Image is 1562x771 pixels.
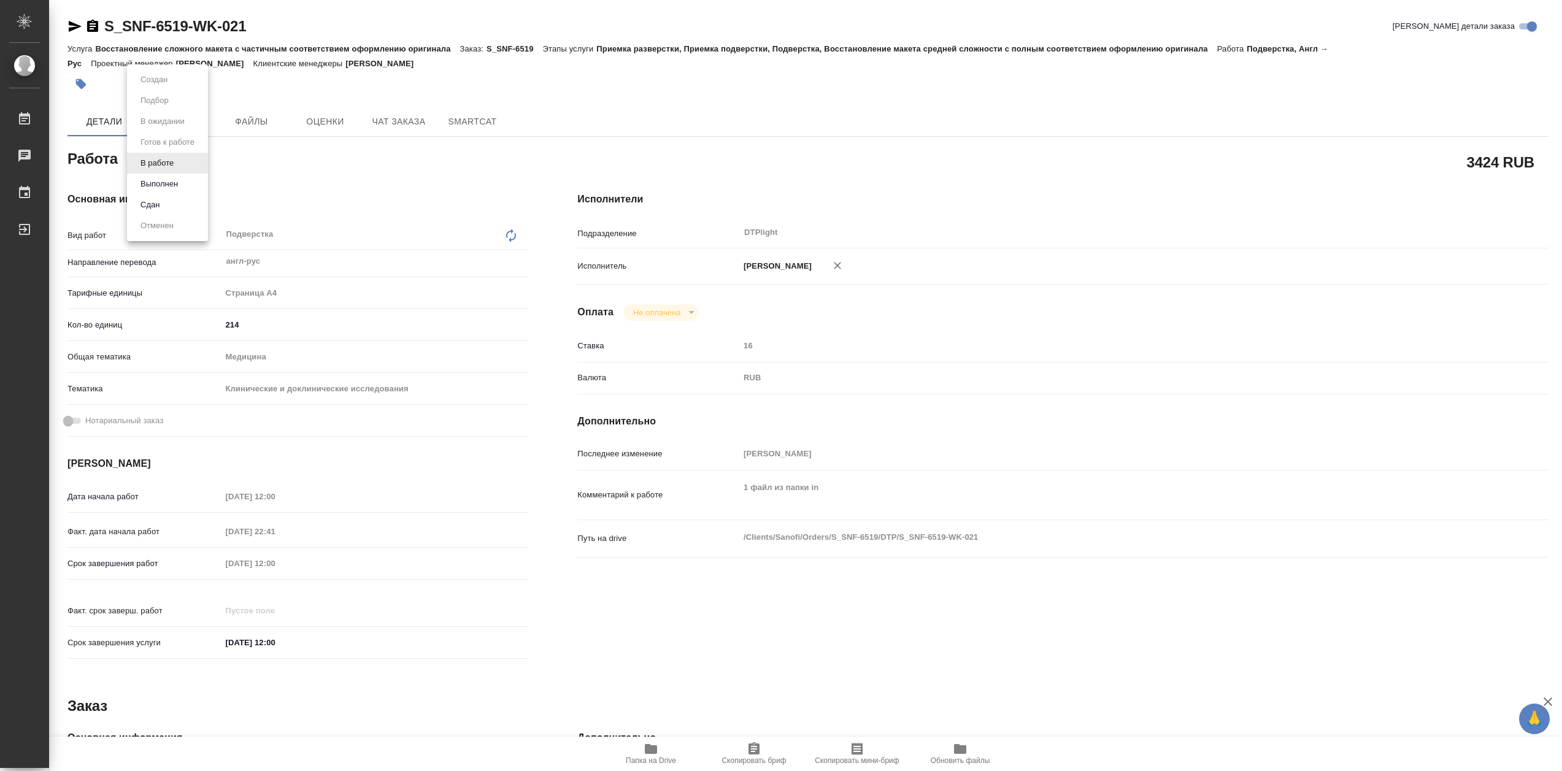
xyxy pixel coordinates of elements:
[137,94,172,107] button: Подбор
[137,156,177,170] button: В работе
[137,73,171,86] button: Создан
[137,198,163,212] button: Сдан
[137,136,198,149] button: Готов к работе
[137,115,188,128] button: В ожидании
[137,219,177,232] button: Отменен
[137,177,182,191] button: Выполнен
